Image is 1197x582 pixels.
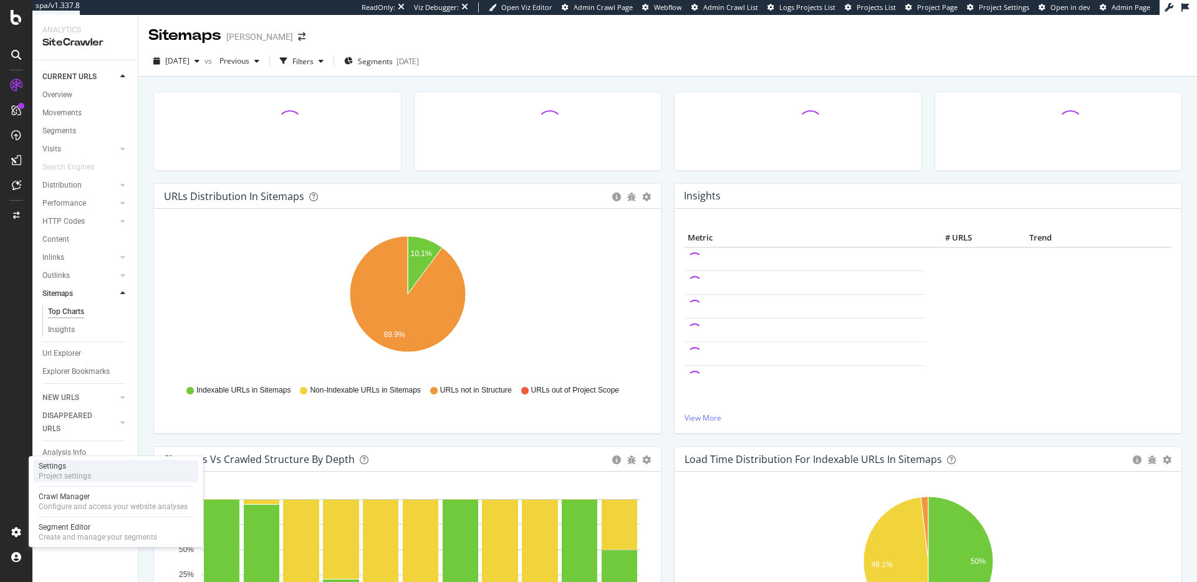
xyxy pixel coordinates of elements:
[42,409,117,436] a: DISAPPEARED URLS
[39,492,188,502] div: Crawl Manager
[979,2,1029,12] span: Project Settings
[411,249,432,258] text: 10.1%
[1133,456,1142,464] div: circle-info
[42,25,128,36] div: Analytics
[642,456,651,464] div: gear
[654,2,682,12] span: Webflow
[627,193,636,201] div: bug
[214,51,264,71] button: Previous
[531,385,619,396] span: URLs out of Project Scope
[339,51,424,71] button: Segments[DATE]
[42,365,110,378] div: Explorer Bookmarks
[612,193,621,201] div: circle-info
[489,2,552,12] a: Open Viz Editor
[148,25,221,46] div: Sitemaps
[164,453,355,465] div: Sitemaps vs Crawled Structure by Depth
[275,51,329,71] button: Filters
[42,107,82,120] div: Movements
[48,305,84,318] div: Top Charts
[148,51,204,71] button: [DATE]
[42,269,117,282] a: Outlinks
[691,2,758,12] a: Admin Crawl List
[642,2,682,12] a: Webflow
[414,2,459,12] div: Viz Debugger:
[684,188,721,204] h4: Insights
[42,125,129,138] a: Segments
[872,560,893,569] text: 48.1%
[967,2,1029,12] a: Project Settings
[42,215,117,228] a: HTTP Codes
[39,522,157,532] div: Segment Editor
[975,229,1106,247] th: Trend
[42,446,86,459] div: Analysis Info
[48,323,75,336] div: Insights
[703,2,758,12] span: Admin Crawl List
[1050,2,1090,12] span: Open in dev
[642,193,651,201] div: gear
[1148,456,1156,464] div: bug
[562,2,633,12] a: Admin Crawl Page
[42,197,86,210] div: Performance
[42,233,129,246] a: Content
[42,215,85,228] div: HTTP Codes
[42,251,117,264] a: Inlinks
[42,70,97,83] div: CURRENT URLS
[42,251,64,264] div: Inlinks
[1163,456,1171,464] div: gear
[917,2,958,12] span: Project Page
[298,32,305,41] div: arrow-right-arrow-left
[39,502,188,512] div: Configure and access your website analyses
[397,56,419,67] div: [DATE]
[383,331,405,340] text: 89.9%
[214,55,249,66] span: Previous
[779,2,835,12] span: Logs Projects List
[42,233,69,246] div: Content
[42,409,105,436] div: DISAPPEARED URLS
[48,305,129,318] a: Top Charts
[42,365,129,378] a: Explorer Bookmarks
[42,107,129,120] a: Movements
[164,229,651,373] svg: A chart.
[42,70,117,83] a: CURRENT URLS
[1100,2,1150,12] a: Admin Page
[42,269,70,282] div: Outlinks
[362,2,395,12] div: ReadOnly:
[42,347,81,360] div: Url Explorer
[164,190,304,203] div: URLs Distribution in Sitemaps
[179,571,194,580] text: 25%
[358,56,393,67] span: Segments
[165,55,190,66] span: 2025 Aug. 31st
[39,532,157,542] div: Create and manage your segments
[1039,2,1090,12] a: Open in dev
[42,88,129,102] a: Overview
[42,125,76,138] div: Segments
[196,385,291,396] span: Indexable URLs in Sitemaps
[39,461,91,471] div: Settings
[440,385,512,396] span: URLs not in Structure
[42,161,94,174] div: Search Engines
[310,385,420,396] span: Non-Indexable URLs in Sitemaps
[42,179,117,192] a: Distribution
[845,2,896,12] a: Projects List
[905,2,958,12] a: Project Page
[226,31,293,43] div: [PERSON_NAME]
[42,391,79,404] div: NEW URLS
[857,2,896,12] span: Projects List
[42,391,117,404] a: NEW URLS
[39,471,91,481] div: Project settings
[179,545,194,554] text: 50%
[574,2,633,12] span: Admin Crawl Page
[42,143,117,156] a: Visits
[685,453,942,465] div: Load Time Distribution for Indexable URLs in Sitemaps
[292,56,314,67] div: Filters
[42,143,61,156] div: Visits
[42,161,107,174] a: Search Engines
[1112,2,1150,12] span: Admin Page
[501,2,552,12] span: Open Viz Editor
[767,2,835,12] a: Logs Projects List
[971,557,986,566] text: 50%
[925,229,975,247] th: # URLS
[685,413,1171,423] a: View More
[42,287,117,300] a: Sitemaps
